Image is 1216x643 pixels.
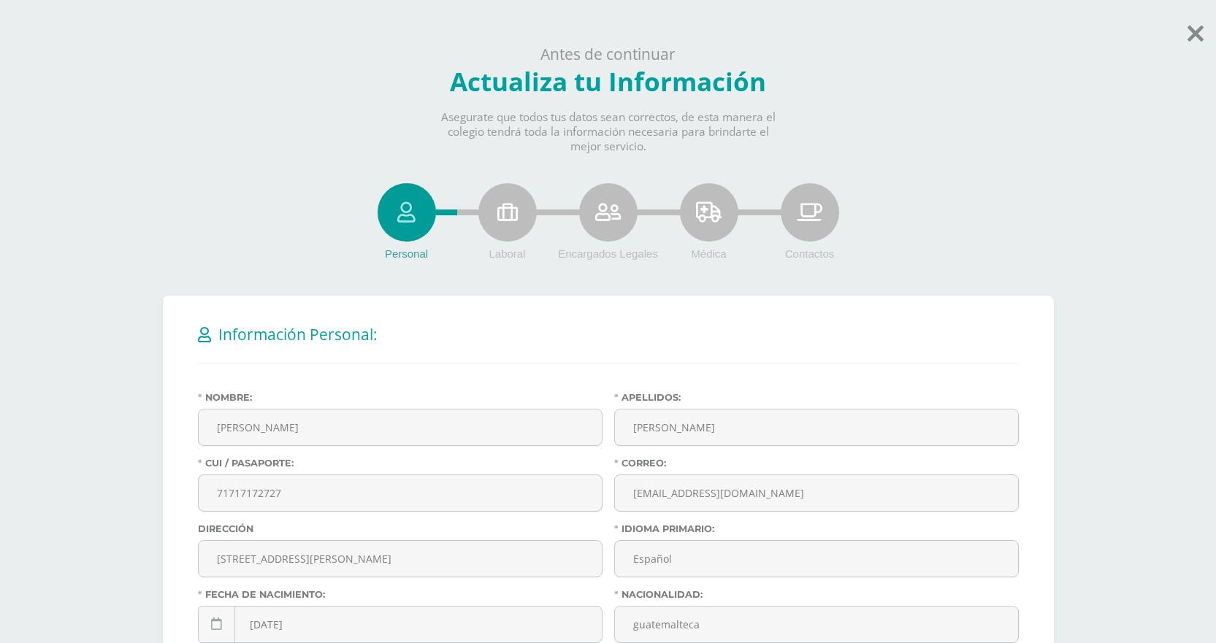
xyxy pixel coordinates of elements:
[198,392,603,403] label: Nombre:
[614,523,1019,534] label: Idioma Primario:
[785,247,835,260] span: Contactos
[429,110,788,154] p: Asegurate que todos tus datos sean correctos, de esta manera el colegio tendrá toda la informació...
[558,247,658,260] span: Encargados Legales
[199,409,602,445] input: Nombre
[198,589,603,600] label: Fecha de nacimiento:
[691,247,726,260] span: Médica
[615,541,1018,577] input: Idioma Primario
[615,607,1018,642] input: Nacionalidad
[615,475,1018,511] input: Correo
[489,247,525,260] span: Laboral
[199,475,602,511] input: CUI / Pasaporte
[199,541,602,577] input: Ej. 6 Avenida B-34
[198,458,603,469] label: CUI / Pasaporte:
[540,44,676,64] span: Antes de continuar
[1188,13,1204,47] a: Saltar actualización de datos
[614,458,1019,469] label: Correo:
[199,607,602,642] input: Fecha de nacimiento
[218,324,378,344] span: Información Personal:
[198,523,603,534] label: Dirección
[614,589,1019,600] label: Nacionalidad:
[385,247,428,260] span: Personal
[614,392,1019,403] label: Apellidos:
[615,409,1018,445] input: Apellidos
